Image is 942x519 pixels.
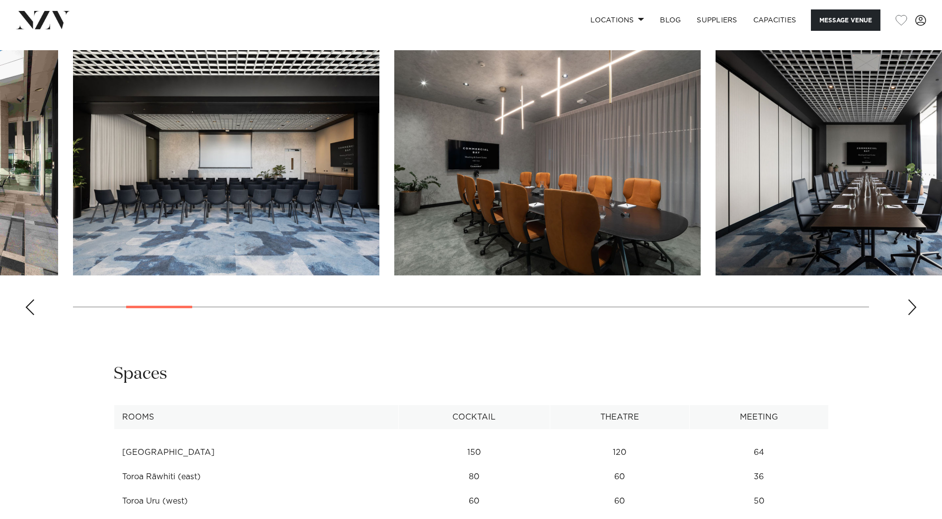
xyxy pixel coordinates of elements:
[114,489,399,514] td: Toroa Uru (west)
[690,440,828,465] td: 64
[399,405,550,430] th: Cocktail
[690,489,828,514] td: 50
[114,465,399,489] td: Toroa Rāwhiti (east)
[114,363,167,385] h2: Spaces
[73,50,379,275] swiper-slide: 3 / 30
[399,465,550,489] td: 80
[690,465,828,489] td: 36
[399,489,550,514] td: 60
[16,11,70,29] img: nzv-logo.png
[550,405,690,430] th: Theatre
[652,9,689,31] a: BLOG
[690,405,828,430] th: Meeting
[394,50,701,275] swiper-slide: 4 / 30
[114,440,399,465] td: [GEOGRAPHIC_DATA]
[550,489,690,514] td: 60
[811,9,880,31] button: Message Venue
[582,9,652,31] a: Locations
[550,440,690,465] td: 120
[114,405,399,430] th: Rooms
[745,9,804,31] a: Capacities
[689,9,745,31] a: SUPPLIERS
[399,440,550,465] td: 150
[550,465,690,489] td: 60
